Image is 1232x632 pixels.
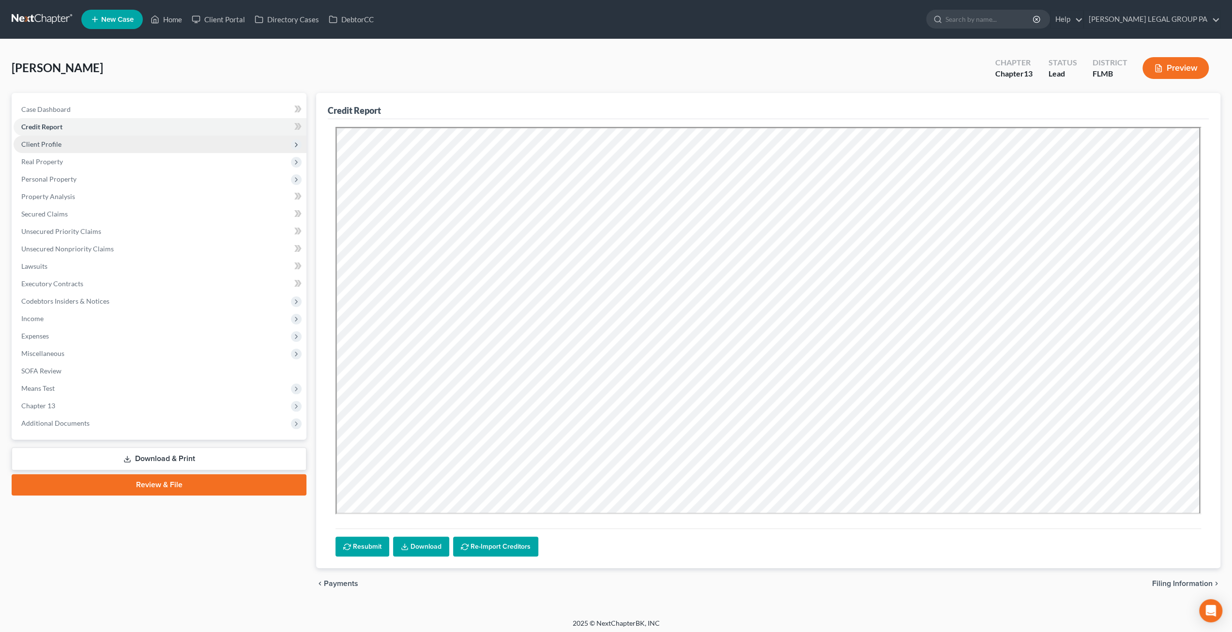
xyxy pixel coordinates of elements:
a: DebtorCC [324,11,379,28]
span: Credit Report [21,123,62,131]
span: 13 [1024,69,1033,78]
a: Lawsuits [14,258,306,275]
button: Resubmit [335,537,389,557]
a: Unsecured Nonpriority Claims [14,240,306,258]
a: SOFA Review [14,362,306,380]
a: Directory Cases [250,11,324,28]
div: Lead [1048,68,1077,79]
span: Means Test [21,384,55,392]
i: chevron_right [1213,580,1220,587]
a: Client Portal [187,11,250,28]
div: Chapter [995,57,1033,68]
span: Real Property [21,157,63,166]
span: Personal Property [21,175,76,183]
span: Lawsuits [21,262,47,270]
span: Codebtors Insiders & Notices [21,297,109,305]
span: Unsecured Priority Claims [21,227,101,235]
span: Case Dashboard [21,105,71,113]
div: Status [1048,57,1077,68]
div: District [1092,57,1127,68]
span: SOFA Review [21,367,61,375]
span: Client Profile [21,140,61,148]
span: Additional Documents [21,419,90,427]
button: Filing Information chevron_right [1152,580,1220,587]
a: Download [393,537,449,557]
button: chevron_left Payments [316,580,358,587]
input: Search by name... [945,10,1034,28]
a: Case Dashboard [14,101,306,118]
a: Executory Contracts [14,275,306,293]
a: Review & File [12,474,306,495]
a: [PERSON_NAME] LEGAL GROUP PA [1084,11,1220,28]
span: New Case [101,16,134,23]
div: Credit Report [328,105,381,116]
a: Secured Claims [14,205,306,223]
span: [PERSON_NAME] [12,61,103,75]
button: Re-Import Creditors [453,537,538,557]
a: Unsecured Priority Claims [14,223,306,240]
a: Help [1050,11,1083,28]
span: Executory Contracts [21,279,83,288]
a: Download & Print [12,447,306,470]
a: Property Analysis [14,188,306,205]
span: Expenses [21,332,49,340]
span: Filing Information [1152,580,1213,587]
button: Preview [1142,57,1209,79]
i: chevron_left [316,580,324,587]
span: Property Analysis [21,192,75,200]
span: Chapter 13 [21,401,55,410]
div: Open Intercom Messenger [1199,599,1222,622]
span: Income [21,314,44,323]
a: Home [146,11,187,28]
span: Payments [324,580,358,587]
span: Unsecured Nonpriority Claims [21,245,114,253]
div: Chapter [995,68,1033,79]
a: Credit Report [14,118,306,136]
span: Miscellaneous [21,349,64,357]
div: FLMB [1092,68,1127,79]
span: Secured Claims [21,210,68,218]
